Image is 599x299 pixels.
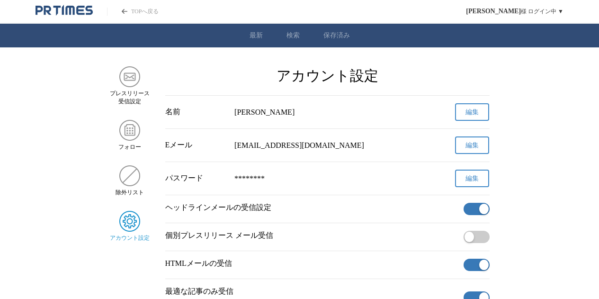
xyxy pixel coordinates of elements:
img: フォロー [119,120,140,141]
button: 編集 [455,103,489,121]
span: 除外リスト [116,189,144,197]
span: アカウント設定 [110,234,150,242]
div: Eメール [165,140,227,150]
span: 編集 [465,108,479,117]
a: 検索 [286,31,300,40]
a: 保存済み [323,31,350,40]
button: 編集 [455,170,489,187]
span: [PERSON_NAME] [466,8,521,15]
img: 除外リスト [119,165,140,186]
a: PR TIMESのトップページはこちら [36,5,93,18]
div: 名前 [165,107,227,117]
h2: アカウント設定 [165,66,490,86]
p: HTMLメールの受信 [165,259,460,269]
a: 除外リスト除外リスト [110,165,150,197]
a: アカウント設定アカウント設定 [110,211,150,242]
p: 最適な記事のみ受信 [165,287,460,297]
p: 個別プレスリリース メール受信 [165,231,460,241]
span: プレスリリース 受信設定 [110,90,150,106]
div: パスワード [165,173,227,183]
a: 最新 [250,31,263,40]
p: ヘッドラインメールの受信設定 [165,203,460,213]
img: プレスリリース 受信設定 [119,66,140,87]
img: アカウント設定 [119,211,140,232]
a: プレスリリース 受信設定プレスリリース 受信設定 [110,66,150,106]
a: フォローフォロー [110,120,150,151]
div: [PERSON_NAME] [234,108,420,117]
span: 編集 [465,174,479,183]
div: [EMAIL_ADDRESS][DOMAIN_NAME] [234,141,420,150]
a: PR TIMESのトップページはこちら [107,8,159,16]
span: 編集 [465,141,479,150]
span: フォロー [118,143,141,151]
button: 編集 [455,136,489,154]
